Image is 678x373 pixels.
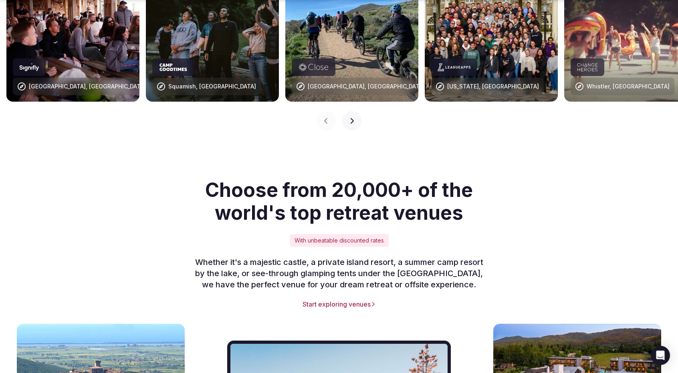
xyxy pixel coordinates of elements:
div: With unbeatable discounted rates [290,234,389,247]
div: [US_STATE], [GEOGRAPHIC_DATA] [447,82,539,90]
div: Squamish, [GEOGRAPHIC_DATA] [168,82,256,90]
svg: LeagueApps company logo [438,63,470,71]
div: [GEOGRAPHIC_DATA], [GEOGRAPHIC_DATA] [308,82,425,90]
a: Start exploring venues [59,300,619,309]
h2: Choose from 20,000+ of the world's top retreat venues [185,178,493,225]
div: [GEOGRAPHIC_DATA], [GEOGRAPHIC_DATA] [29,82,146,90]
svg: Signify company logo [19,63,39,71]
p: Whether it's a majestic castle, a private island resort, a summer camp resort by the lake, or see... [185,257,493,290]
div: Whistler, [GEOGRAPHIC_DATA] [587,82,670,90]
div: Open Intercom Messenger [651,346,670,365]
